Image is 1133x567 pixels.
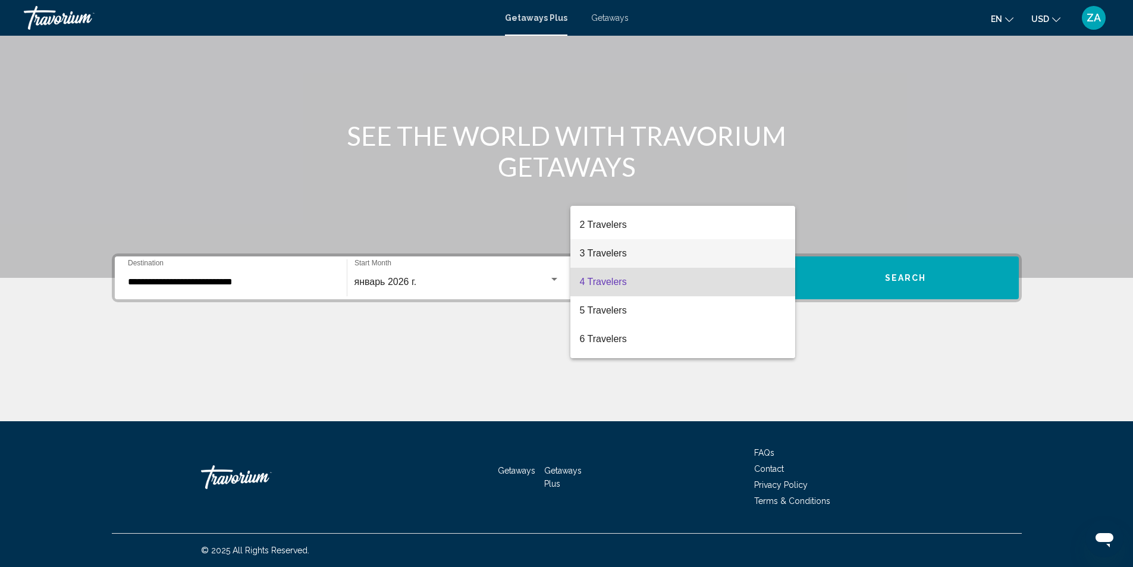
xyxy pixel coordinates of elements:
[580,296,786,325] span: 5 Travelers
[580,239,786,268] span: 3 Travelers
[1085,519,1123,557] iframe: Кнопка запуска окна обмена сообщениями
[580,325,786,353] span: 6 Travelers
[580,353,786,382] span: 7 Travelers
[580,211,786,239] span: 2 Travelers
[580,268,786,296] span: 4 Travelers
